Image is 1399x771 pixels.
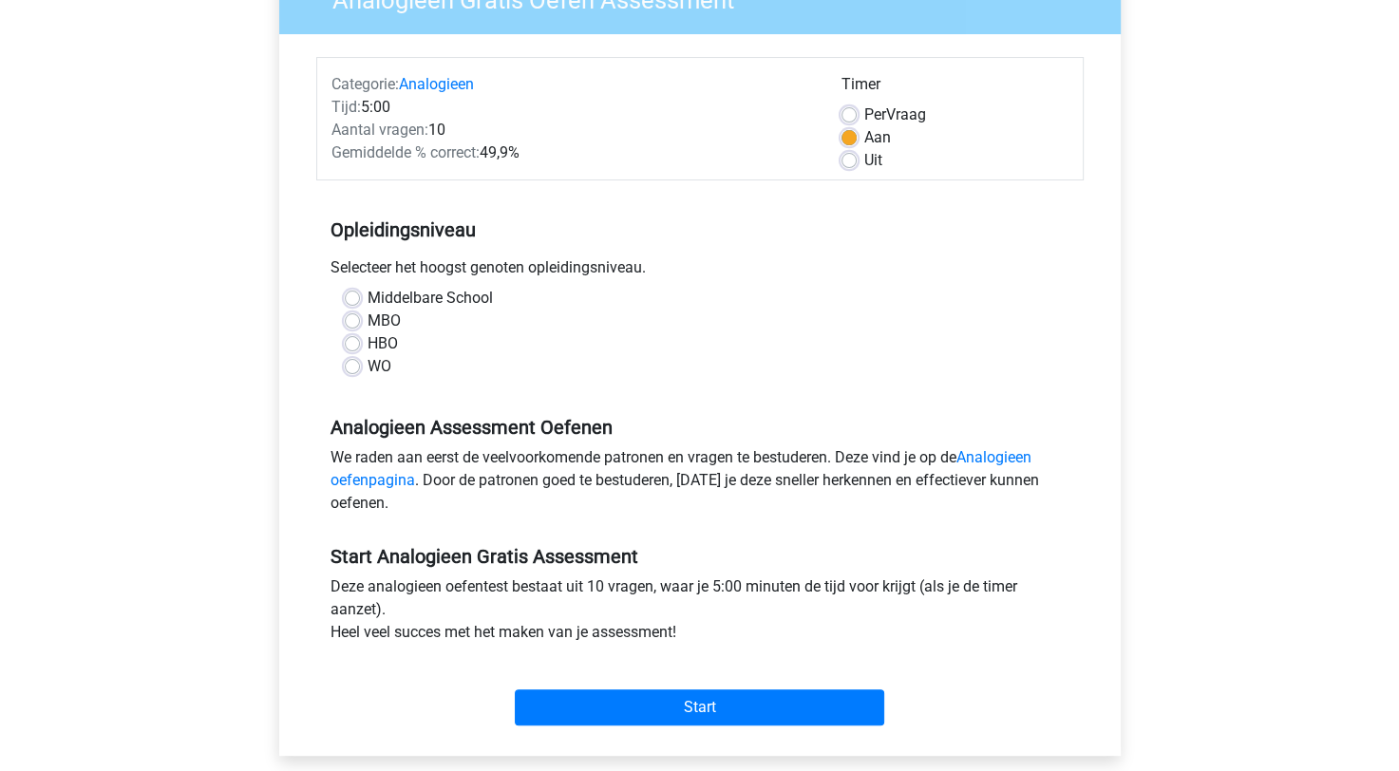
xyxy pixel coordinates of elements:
[368,310,401,332] label: MBO
[841,73,1068,103] div: Timer
[331,75,399,93] span: Categorie:
[864,149,882,172] label: Uit
[368,332,398,355] label: HBO
[399,75,474,93] a: Analogieen
[864,105,886,123] span: Per
[317,119,827,141] div: 10
[316,575,1084,651] div: Deze analogieen oefentest bestaat uit 10 vragen, waar je 5:00 minuten de tijd voor krijgt (als je...
[864,126,891,149] label: Aan
[331,98,361,116] span: Tijd:
[316,446,1084,522] div: We raden aan eerst de veelvoorkomende patronen en vragen te bestuderen. Deze vind je op de . Door...
[331,143,480,161] span: Gemiddelde % correct:
[864,103,926,126] label: Vraag
[515,689,884,725] input: Start
[331,545,1069,568] h5: Start Analogieen Gratis Assessment
[316,256,1084,287] div: Selecteer het hoogst genoten opleidingsniveau.
[317,141,827,164] div: 49,9%
[331,211,1069,249] h5: Opleidingsniveau
[368,355,391,378] label: WO
[317,96,827,119] div: 5:00
[331,416,1069,439] h5: Analogieen Assessment Oefenen
[331,121,428,139] span: Aantal vragen:
[368,287,493,310] label: Middelbare School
